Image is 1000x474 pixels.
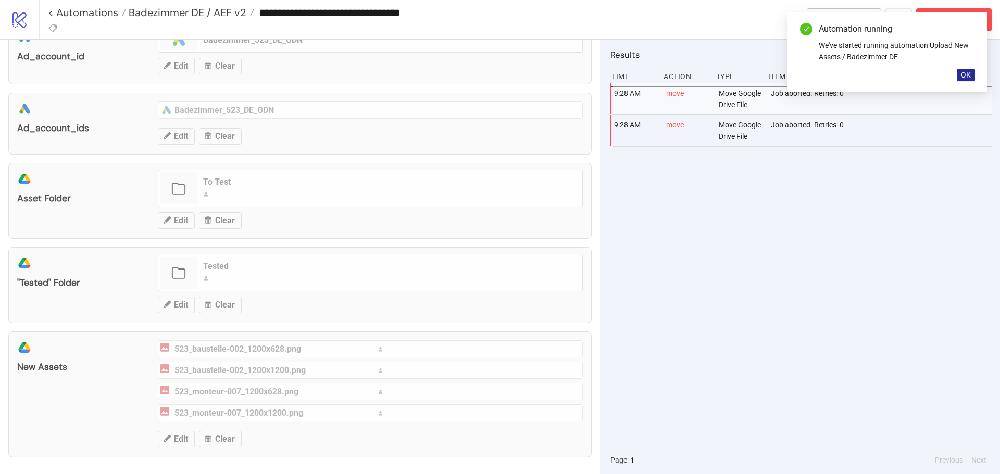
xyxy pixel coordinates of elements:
[819,23,975,35] div: Automation running
[767,67,992,86] div: Item
[718,83,762,114] div: Move Google Drive File
[126,6,246,19] span: Badezimmer DE / AEF v2
[718,115,762,146] div: Move Google Drive File
[126,7,254,18] a: Badezimmer DE / AEF v2
[932,454,966,466] button: Previous
[613,115,658,146] div: 9:28 AM
[916,8,992,31] button: Abort Run
[961,71,971,79] span: OK
[968,454,990,466] button: Next
[885,8,912,31] button: ...
[715,67,760,86] div: Type
[770,115,994,146] div: Job aborted. Retries: 0
[957,69,975,81] button: OK
[665,115,710,146] div: move
[800,23,813,35] span: check-circle
[610,48,992,61] h2: Results
[610,454,627,466] span: Page
[610,67,655,86] div: Time
[662,67,707,86] div: Action
[819,40,975,62] div: We've started running automation Upload New Assets / Badezimmer DE
[770,83,994,114] div: Job aborted. Retries: 0
[613,83,658,114] div: 9:28 AM
[627,454,637,466] button: 1
[807,8,882,31] button: To Builder
[48,7,126,18] a: < Automations
[665,83,710,114] div: move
